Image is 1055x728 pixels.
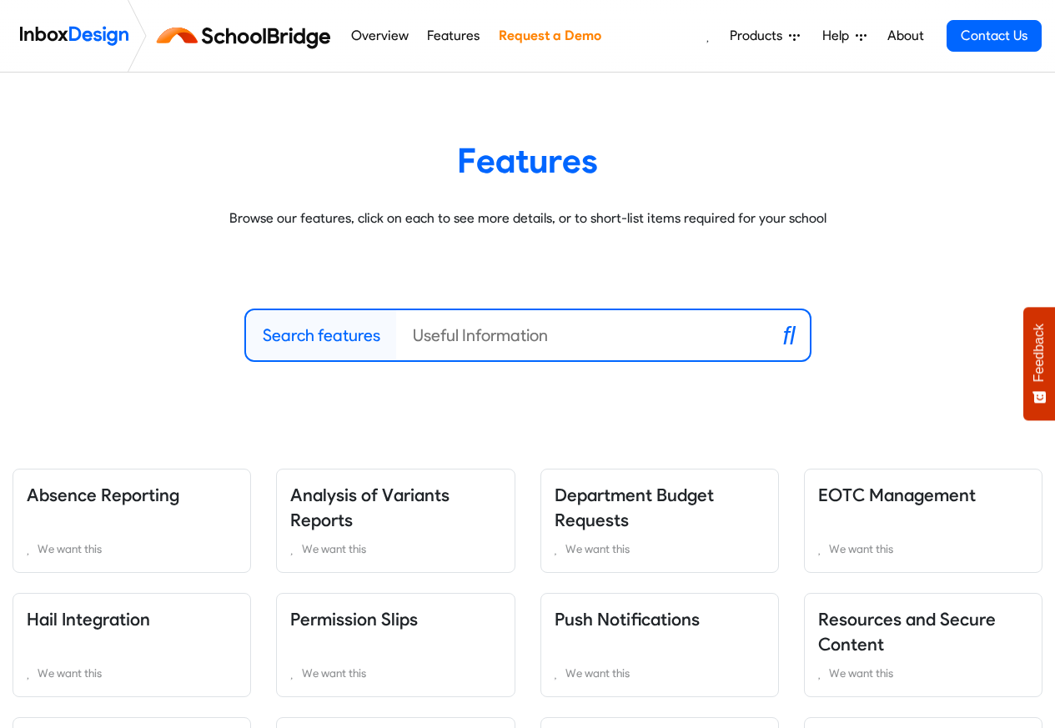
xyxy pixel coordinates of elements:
[290,484,450,530] a: Analysis of Variants Reports
[423,19,485,53] a: Features
[264,593,527,697] div: Permission Slips
[494,19,605,53] a: Request a Demo
[816,19,873,53] a: Help
[555,539,765,559] a: We want this
[829,542,893,555] span: We want this
[1032,324,1047,382] span: Feedback
[27,609,150,630] a: Hail Integration
[290,539,500,559] a: We want this
[818,609,996,655] a: Resources and Secure Content
[396,310,770,360] input: Useful Information
[263,323,380,348] label: Search features
[290,609,418,630] a: Permission Slips
[528,593,791,697] div: Push Notifications
[555,663,765,683] a: We want this
[25,139,1030,182] heading: Features
[730,26,789,46] span: Products
[27,484,179,505] a: Absence Reporting
[829,666,893,680] span: We want this
[818,484,976,505] a: EOTC Management
[882,19,928,53] a: About
[822,26,856,46] span: Help
[27,539,237,559] a: We want this
[346,19,413,53] a: Overview
[555,484,714,530] a: Department Budget Requests
[153,16,341,56] img: schoolbridge logo
[264,469,527,573] div: Analysis of Variants Reports
[25,208,1030,228] p: Browse our features, click on each to see more details, or to short-list items required for your ...
[818,663,1028,683] a: We want this
[947,20,1042,52] a: Contact Us
[818,539,1028,559] a: We want this
[555,609,700,630] a: Push Notifications
[565,666,630,680] span: We want this
[565,542,630,555] span: We want this
[38,666,102,680] span: We want this
[302,542,366,555] span: We want this
[791,469,1055,573] div: EOTC Management
[27,663,237,683] a: We want this
[528,469,791,573] div: Department Budget Requests
[723,19,806,53] a: Products
[302,666,366,680] span: We want this
[791,593,1055,697] div: Resources and Secure Content
[290,663,500,683] a: We want this
[1023,307,1055,420] button: Feedback - Show survey
[38,542,102,555] span: We want this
